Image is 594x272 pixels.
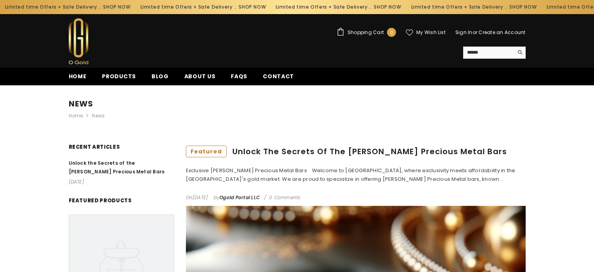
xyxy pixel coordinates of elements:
a: SHOP NOW [239,3,266,11]
a: My Wish List [406,29,446,36]
a: SHOP NOW [374,3,401,11]
h2: Featured Products [69,194,174,211]
span: About us [184,72,216,80]
a: Shopping Cart [337,28,396,37]
div: Limited time Offers + Safe Delivery .. [271,1,406,13]
a: Sign In [455,29,473,36]
a: FAQs [223,72,255,85]
div: Limited time Offers + Safe Delivery .. [136,1,271,13]
span: Products [102,72,136,80]
span: featured [186,146,227,158]
span: My Wish List [416,30,446,35]
a: Contact [255,72,302,85]
a: Blog [144,72,177,85]
span: Ogold Portal LLC [219,194,260,201]
span: News [92,112,105,120]
span: by [214,194,260,201]
a: About us [177,72,223,85]
span: Contact [263,72,294,80]
span: On [186,194,208,201]
span: Home [69,72,87,80]
span: 0 [390,28,393,37]
a: Home [69,112,83,120]
a: Create an Account [478,29,525,36]
div: Limited time Offers + Safe Delivery .. [406,1,542,13]
span: Blog [152,72,169,80]
nav: breadcrumbs [69,112,526,146]
a: Products [94,72,144,85]
summary: Search [463,47,526,59]
span: or [473,29,477,36]
a: link [69,159,174,176]
span: Shopping Cart [348,30,384,35]
img: Ogold Shop [69,18,88,64]
span: FAQs [231,72,247,80]
div: Exclusive [PERSON_NAME] Precious Metal Bars Welcome to [GEOGRAPHIC_DATA], where exclusivity meets... [186,166,526,184]
span: 0 Comments [265,194,300,201]
h2: RECENT ARTICLES [69,143,174,157]
span: Unlock the Secrets of the [PERSON_NAME] Precious Metal Bars [69,160,165,175]
a: SHOP NOW [509,3,537,11]
button: Search [514,47,526,58]
time: [DATE] [193,194,208,201]
a: SHOP NOW [103,3,130,11]
a: featuredUnlock the Secrets of the [PERSON_NAME] Precious Metal Bars [186,146,526,158]
p: [DATE] [69,178,174,186]
h1: News [69,85,526,112]
a: Home [61,72,95,85]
